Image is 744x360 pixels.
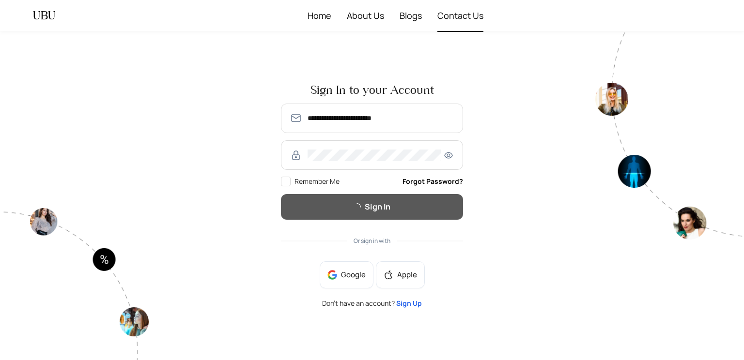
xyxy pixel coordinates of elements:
[281,194,463,220] button: Sign In
[327,270,337,280] img: google-BnAmSPDJ.png
[281,84,463,96] span: Sign In to your Account
[354,237,390,245] span: Or sign in with
[320,261,373,288] button: Google
[443,151,454,160] span: eye
[376,261,425,288] button: appleApple
[290,150,302,161] img: RzWbU6KsXbv8M5bTtlu7p38kHlzSfb4MlcTUAAAAASUVORK5CYII=
[353,203,361,211] span: loading
[397,270,417,280] span: Apple
[290,112,302,124] img: SmmOVPU3il4LzjOz1YszJ8A9TzvK+6qU9RAAAAAElFTkSuQmCC
[396,299,422,308] a: Sign Up
[365,201,390,212] span: Sign In
[294,177,340,186] span: Remember Me
[595,31,744,240] img: authpagecirlce2-Tt0rwQ38.png
[341,270,366,280] span: Google
[403,176,463,187] a: Forgot Password?
[322,300,422,307] span: Don’t have an account?
[384,270,393,280] span: apple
